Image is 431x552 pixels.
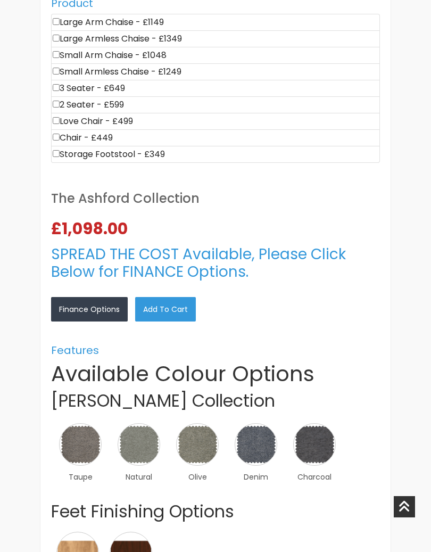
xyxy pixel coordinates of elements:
[51,47,380,64] li: Small Arm Chaise - £1048
[235,423,277,466] img: Denim
[51,80,380,97] li: 3 Seater - £649
[51,146,380,163] li: Storage Footstool - £349
[235,471,277,483] span: Denim
[59,423,102,466] img: Taupe
[51,297,128,322] a: Finance Options
[51,129,380,146] li: Chair - £449
[59,471,102,483] span: Taupe
[176,471,219,483] span: Olive
[51,14,380,31] li: Large Arm Chaise - £1149
[293,471,336,483] span: Charcoal
[51,113,380,130] li: Love Chair - £499
[51,63,380,80] li: Small Armless Chaise - £1249
[51,344,380,357] h5: Features
[135,297,196,322] a: Add to Cart
[176,423,219,466] img: Olive
[51,221,132,237] span: £1,098.00
[51,30,380,47] li: Large Armless Chaise - £1349
[293,423,336,466] img: Charcoal
[51,501,380,522] h2: Feet Finishing Options
[51,361,380,386] h1: Available Colour Options
[118,471,160,483] span: Natural
[51,245,380,281] h3: SPREAD THE COST Available, Please Click Below for FINANCE Options.
[51,96,380,113] li: 2 Seater - £599
[51,391,380,411] h2: [PERSON_NAME] Collection
[118,423,160,466] img: Natural
[51,192,380,205] h1: The Ashford Collection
